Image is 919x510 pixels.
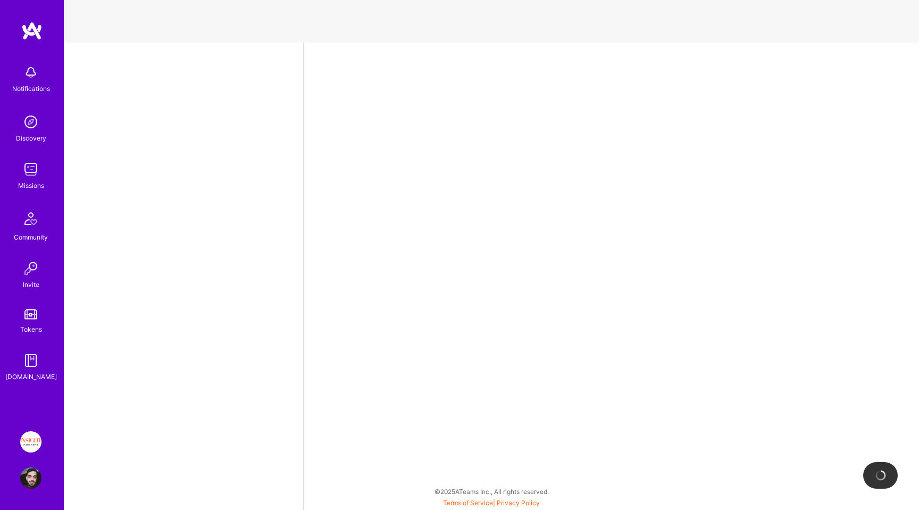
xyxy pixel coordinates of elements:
div: © 2025 ATeams Inc., All rights reserved. [64,478,919,505]
img: guide book [20,350,41,371]
img: teamwork [20,159,41,180]
img: logo [21,21,43,40]
img: tokens [24,309,37,319]
img: User Avatar [20,467,41,489]
img: Invite [20,258,41,279]
img: loading [875,470,887,481]
a: Terms of Service [443,499,493,507]
div: [DOMAIN_NAME] [5,371,57,382]
div: Community [14,232,48,243]
img: Insight Partners: Data & AI - Sourcing [20,431,41,453]
img: bell [20,62,41,83]
div: Invite [23,279,39,290]
a: User Avatar [18,467,44,489]
div: Missions [18,180,44,191]
div: Discovery [16,133,46,144]
img: Community [18,206,44,232]
div: Notifications [12,83,50,94]
div: Tokens [20,324,42,335]
img: discovery [20,111,41,133]
a: Insight Partners: Data & AI - Sourcing [18,431,44,453]
span: | [443,499,540,507]
a: Privacy Policy [497,499,540,507]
